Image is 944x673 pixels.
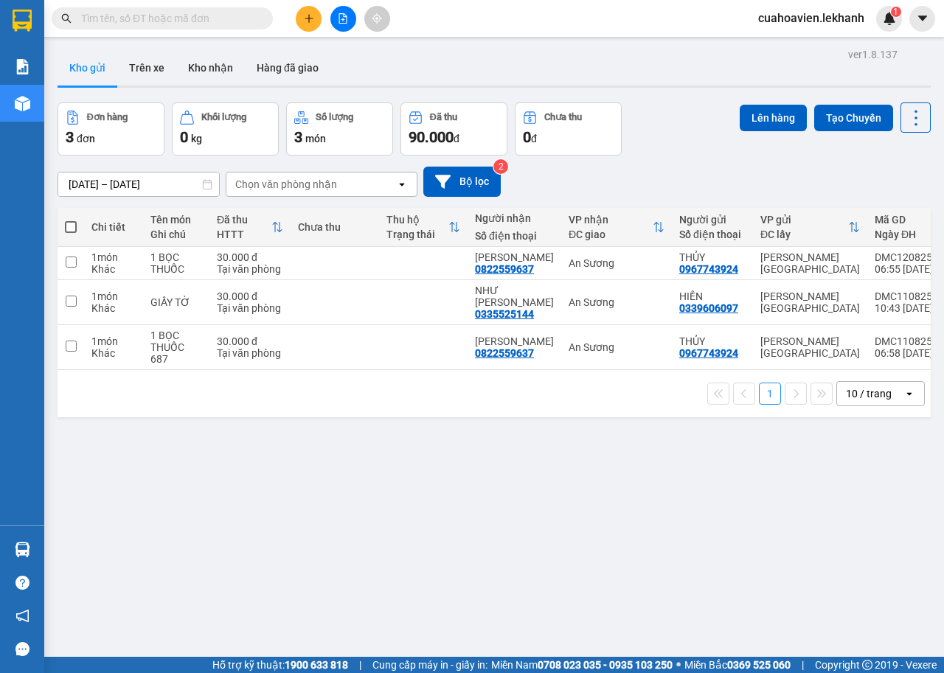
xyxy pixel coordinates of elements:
span: copyright [862,660,872,670]
div: 1 món [91,290,136,302]
button: Tạo Chuyến [814,105,893,131]
span: ⚪️ [676,662,681,668]
span: Miền Nam [491,657,673,673]
div: Tên món [150,214,202,226]
div: An Sương [569,341,664,353]
div: 0967743924 [679,263,738,275]
button: Kho nhận [176,50,245,86]
div: Mã GD [875,214,944,226]
div: Đơn hàng [87,112,128,122]
svg: open [396,178,408,190]
div: [PERSON_NAME][GEOGRAPHIC_DATA] [13,13,162,48]
sup: 2 [493,159,508,174]
span: file-add [338,13,348,24]
div: Tại văn phòng [217,302,283,314]
svg: open [903,388,915,400]
div: VP nhận [569,214,653,226]
div: [PERSON_NAME][GEOGRAPHIC_DATA] [760,251,860,275]
div: Khác [91,302,136,314]
span: 90.000 [409,128,454,146]
sup: 1 [891,7,901,17]
span: 1 [893,7,898,17]
span: kg [191,133,202,144]
span: plus [304,13,314,24]
span: 3 [294,128,302,146]
div: Tại văn phòng [217,347,283,359]
div: THỦY [13,48,162,66]
div: Số điện thoại [679,229,746,240]
span: món [305,133,326,144]
span: Hỗ trợ kỹ thuật: [212,657,348,673]
span: Miền Bắc [684,657,791,673]
div: Trạng thái [386,229,448,240]
img: logo-vxr [13,10,32,32]
div: Khác [91,263,136,275]
button: Hàng đã giao [245,50,330,86]
span: 3 [66,128,74,146]
input: Tìm tên, số ĐT hoặc mã đơn [81,10,255,27]
div: Đã thu [217,214,271,226]
button: aim [364,6,390,32]
span: question-circle [15,576,29,590]
div: ver 1.8.137 [848,46,898,63]
div: ĐC giao [569,229,653,240]
th: Toggle SortBy [753,208,867,247]
span: aim [372,13,382,24]
button: Đã thu90.000đ [400,102,507,156]
div: VP gửi [760,214,848,226]
div: 1 BỌC THUỐC [150,251,202,275]
button: plus [296,6,322,32]
button: caret-down [909,6,935,32]
div: 1 BỌC THUỐC [150,329,202,353]
th: Toggle SortBy [379,208,468,247]
div: 1 món [91,335,136,347]
div: Thu hộ [386,214,448,226]
strong: 0369 525 060 [727,659,791,671]
span: 0 [523,128,531,146]
div: Khối lượng [201,112,246,122]
img: warehouse-icon [15,96,30,111]
div: THÙY LINH [475,251,554,263]
div: 30.000 đ [217,335,283,347]
div: 10 / trang [846,386,892,401]
span: search [61,13,72,24]
button: Đơn hàng3đơn [58,102,164,156]
button: Chưa thu0đ [515,102,622,156]
span: Gửi: [13,14,35,29]
img: icon-new-feature [883,12,896,25]
span: notification [15,609,29,623]
div: [PERSON_NAME] [173,30,291,48]
span: 0 [180,128,188,146]
button: 1 [759,383,781,405]
div: Đã thu [430,112,457,122]
div: 30.000 đ [217,251,283,263]
div: An Sương [569,296,664,308]
div: THÙY LINH [475,335,554,347]
div: Số điện thoại [475,230,554,242]
div: 1 món [91,251,136,263]
div: Khác [91,347,136,359]
div: Chi tiết [91,221,136,233]
strong: 0708 023 035 - 0935 103 250 [538,659,673,671]
button: Khối lượng0kg [172,102,279,156]
div: Tại văn phòng [217,263,283,275]
span: đơn [77,133,95,144]
div: Chưa thu [298,221,372,233]
img: solution-icon [15,59,30,74]
div: 0339606097 [679,302,738,314]
div: 0967743924 [679,347,738,359]
button: Kho gửi [58,50,117,86]
img: warehouse-icon [15,542,30,557]
div: THỦY [679,335,746,347]
div: [PERSON_NAME][GEOGRAPHIC_DATA] [760,290,860,314]
span: CR : [11,97,34,112]
div: 0822559637 [475,263,534,275]
span: Cung cấp máy in - giấy in: [372,657,487,673]
span: đ [531,133,537,144]
div: Người nhận [475,212,554,224]
div: Chưa thu [544,112,582,122]
div: Số lượng [316,112,353,122]
span: cuahoavien.lekhanh [746,9,876,27]
div: 0967743924 [13,66,162,86]
div: An Sương [173,13,291,30]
